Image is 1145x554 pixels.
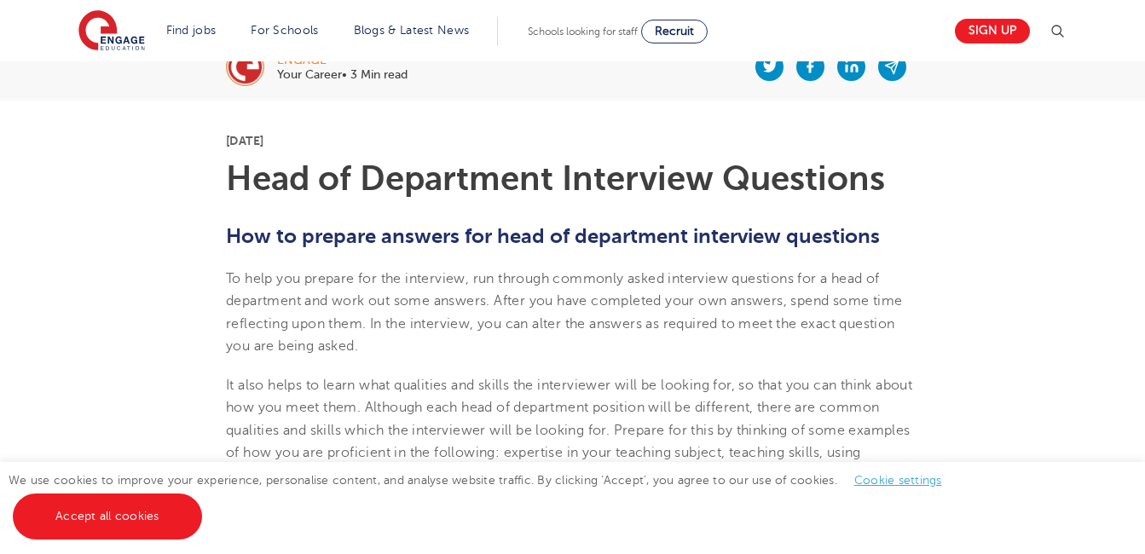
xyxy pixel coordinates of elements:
span: How to prepare answers for head of department interview questions [226,224,880,248]
a: Sign up [955,19,1030,43]
p: [DATE] [226,135,919,147]
a: Recruit [641,20,708,43]
a: For Schools [251,24,318,37]
img: Engage Education [78,10,145,53]
span: It also helps to learn what qualities and skills the interviewer will be looking for, so that you... [226,378,914,505]
span: We use cookies to improve your experience, personalise content, and analyse website traffic. By c... [9,474,959,522]
h1: Head of Department Interview Questions [226,162,919,196]
a: Find jobs [166,24,217,37]
a: Cookie settings [854,474,942,487]
p: Your Career• 3 Min read [277,69,408,81]
span: Schools looking for staff [528,26,638,38]
a: Accept all cookies [13,493,202,540]
span: Recruit [655,25,694,38]
span: To help you prepare for the interview, run through commonly asked interview questions for a head ... [226,271,902,354]
a: Blogs & Latest News [354,24,470,37]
